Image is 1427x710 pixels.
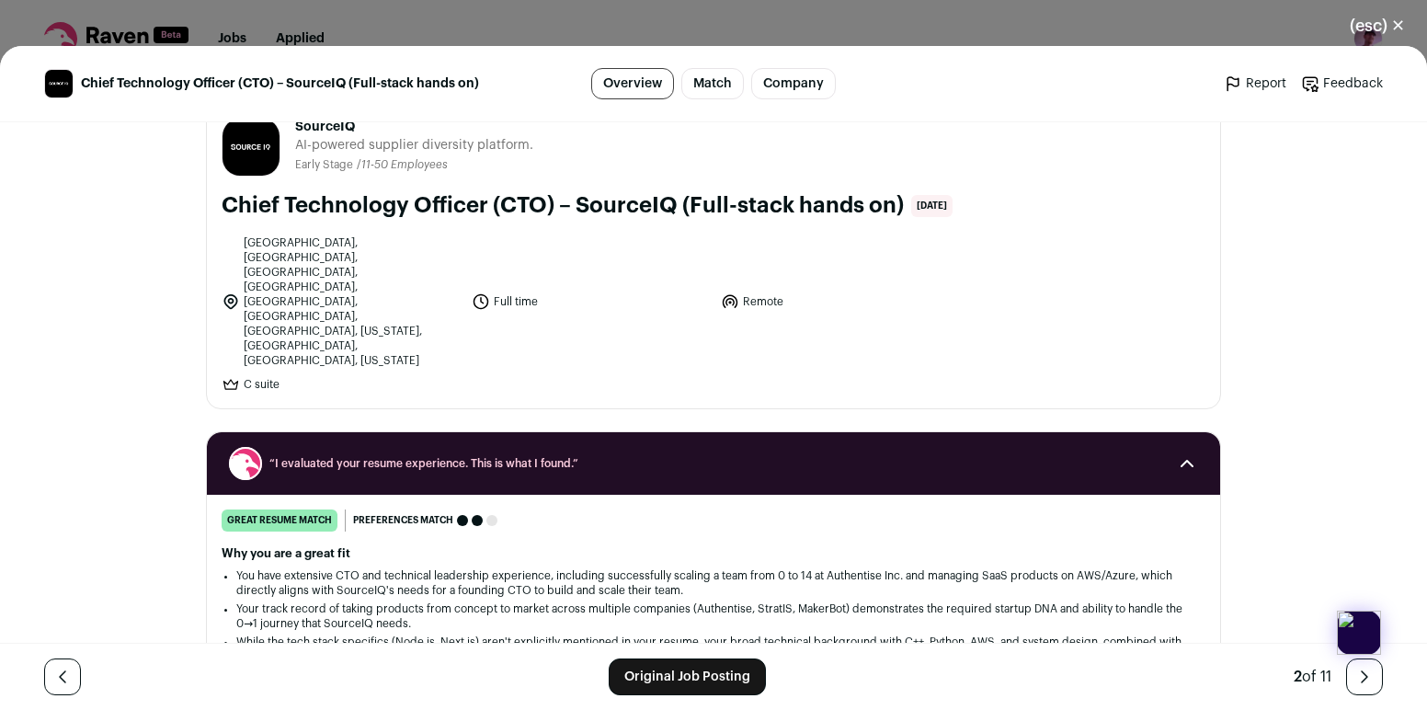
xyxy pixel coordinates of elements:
a: Report [1224,74,1286,93]
h1: Chief Technology Officer (CTO) – SourceIQ (Full-stack hands on) [222,191,904,221]
div: great resume match [222,510,337,532]
button: Close modal [1328,6,1427,46]
li: [GEOGRAPHIC_DATA], [GEOGRAPHIC_DATA], [GEOGRAPHIC_DATA], [GEOGRAPHIC_DATA], [GEOGRAPHIC_DATA], [G... [222,235,461,368]
span: AI-powered supplier diversity platform. [295,136,533,155]
a: Overview [591,68,674,99]
li: Remote [721,235,960,368]
a: Match [681,68,744,99]
span: SourceIQ [295,118,533,136]
li: You have extensive CTO and technical leadership experience, including successfully scaling a team... [236,568,1191,598]
span: 11-50 Employees [361,159,448,170]
img: dbeebf7a27fa8b4c2d863650bbafad4379ed29feaa8ae71c138b423c0b43c3ad.jpg [45,70,73,97]
li: C suite [222,375,461,394]
h2: Why you are a great fit [222,546,1205,561]
span: 2 [1294,670,1302,684]
li: While the tech stack specifics (Node.js, Next.js) aren't explicitly mentioned in your resume, you... [236,635,1191,664]
span: Chief Technology Officer (CTO) – SourceIQ (Full-stack hands on) [81,74,479,93]
span: “I evaluated your resume experience. This is what I found.” [269,456,1158,471]
div: of 11 [1294,666,1331,688]
li: / [357,158,448,172]
a: Feedback [1301,74,1383,93]
span: Preferences match [353,511,453,530]
img: app-logo.png [1337,611,1381,655]
li: Your track record of taking products from concept to market across multiple companies (Authentise... [236,601,1191,631]
li: Early Stage [295,158,357,172]
li: Full time [472,235,711,368]
span: [DATE] [911,195,953,217]
a: Original Job Posting [609,658,766,695]
a: Company [751,68,836,99]
img: dbeebf7a27fa8b4c2d863650bbafad4379ed29feaa8ae71c138b423c0b43c3ad.jpg [223,119,280,176]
